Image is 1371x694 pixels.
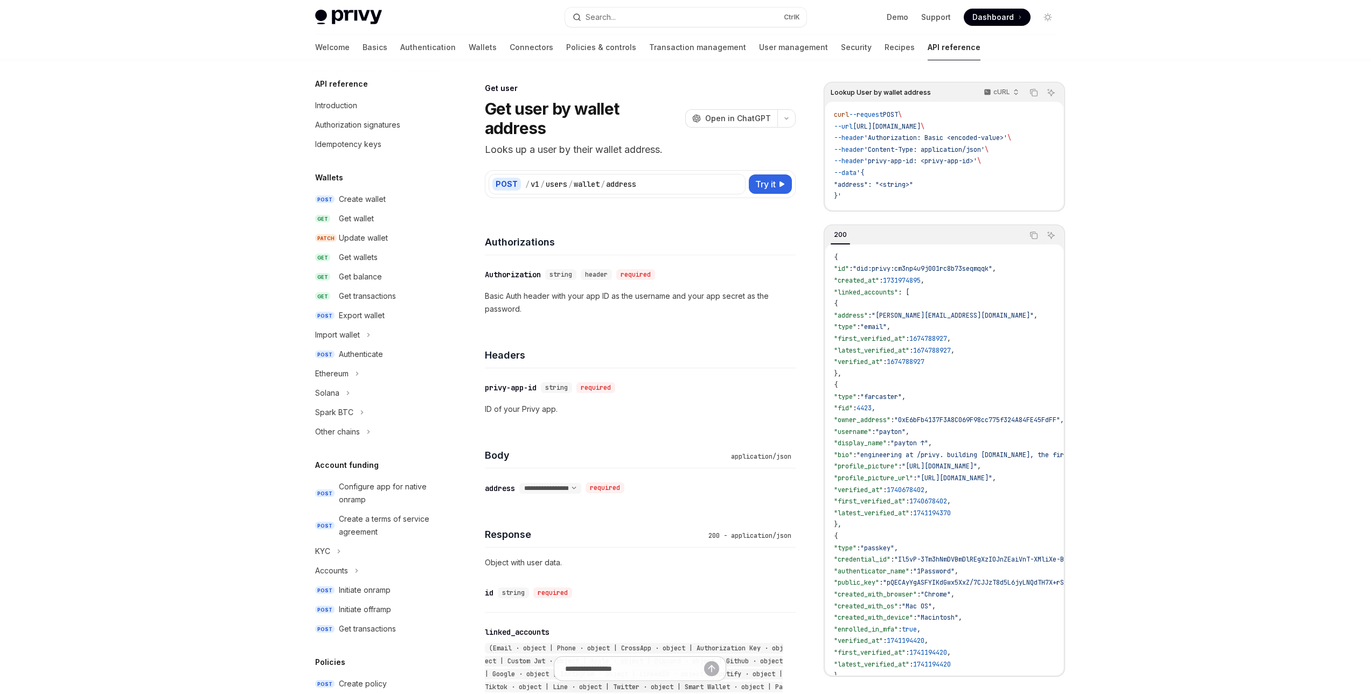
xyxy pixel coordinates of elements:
[894,416,1060,424] span: "0xE6bFb4137F3A8C069F98cc775f324A84FE45FdFF"
[834,299,838,308] span: {
[834,613,913,622] span: "created_with_device"
[928,439,932,447] span: ,
[759,34,828,60] a: User management
[972,12,1014,23] span: Dashboard
[834,474,913,482] span: "profile_picture_url"
[315,78,368,90] h5: API reference
[906,334,909,343] span: :
[601,179,605,190] div: /
[307,115,444,135] a: Authorization signatures
[315,195,335,204] span: POST
[834,357,883,366] span: "verified_at"
[834,192,841,200] span: }'
[485,382,537,393] div: privy-app-id
[307,600,444,619] a: POSTInitiate offramp
[339,480,438,506] div: Configure app for native onramp
[909,509,913,517] span: :
[834,544,857,552] span: "type"
[977,157,981,165] span: \
[339,193,386,206] div: Create wallet
[307,422,444,441] button: Toggle Other chains section
[921,276,924,285] span: ,
[315,625,335,633] span: POST
[565,657,704,681] input: Ask a question...
[339,622,396,635] div: Get transactions
[1039,9,1056,26] button: Toggle dark mode
[872,311,1034,320] span: "[PERSON_NAME][EMAIL_ADDRESS][DOMAIN_NAME]"
[887,636,924,645] span: 1741194420
[339,677,387,690] div: Create policy
[574,179,600,190] div: wallet
[883,578,1283,587] span: "pQECAyYgASFYIKdGwx5XxZ/7CJJzT8d5L6jyLNQdTH7X+rSZdPJ9Ux/QIlggRm4OcJ8F3aB5zYz3T9LxLdDfGpWvYkHgS4A8...
[606,179,636,190] div: address
[469,34,497,60] a: Wallets
[485,269,541,280] div: Authorization
[890,439,928,447] span: "payton ↑"
[339,212,374,225] div: Get wallet
[727,451,796,462] div: application/json
[883,486,887,494] span: :
[913,346,951,355] span: 1674788927
[947,497,951,506] span: ,
[913,613,917,622] span: :
[568,179,573,190] div: /
[685,109,777,128] button: Open in ChatGPT
[898,462,902,471] span: :
[834,110,849,119] span: curl
[1027,228,1041,242] button: Copy the contents from the code block
[549,270,572,279] span: string
[540,179,545,190] div: /
[834,497,906,506] span: "first_verified_at"
[834,671,838,680] span: }
[909,660,913,669] span: :
[339,232,388,244] div: Update wallet
[917,613,958,622] span: "Macintosh"
[307,190,444,209] a: POSTCreate wallet
[339,603,391,616] div: Initiate offramp
[485,83,796,94] div: Get user
[898,625,902,634] span: :
[849,264,853,273] span: :
[864,145,985,154] span: 'Content-Type: application/json'
[315,656,345,669] h5: Policies
[885,34,915,60] a: Recipes
[834,253,838,262] span: {
[315,234,337,242] span: PATCH
[894,544,898,552] span: ,
[315,254,330,262] span: GET
[909,567,913,576] span: :
[831,228,850,241] div: 200
[834,509,909,517] span: "latest_verified_at"
[834,555,890,564] span: "credential_id"
[307,674,444,693] a: POSTCreate policy
[834,648,906,657] span: "first_verified_at"
[525,179,530,190] div: /
[834,590,917,599] span: "created_with_browser"
[887,12,908,23] a: Demo
[315,171,343,184] h5: Wallets
[921,122,924,131] span: \
[909,346,913,355] span: :
[887,439,890,447] span: :
[315,387,339,399] div: Solana
[315,215,330,223] span: GET
[924,486,928,494] span: ,
[315,34,350,60] a: Welcome
[307,135,444,154] a: Idempotency keys
[857,169,864,177] span: '{
[857,451,1337,459] span: "engineering at /privy. building [DOMAIN_NAME], the first Farcaster video client. nyc. 👨‍💻🍎🏳️‍🌈 [...
[834,122,853,131] span: --url
[315,489,335,497] span: POST
[485,142,796,157] p: Looks up a user by their wallet address.
[566,34,636,60] a: Policies & controls
[951,346,955,355] span: ,
[913,660,951,669] span: 1741194420
[985,145,989,154] span: \
[834,404,853,412] span: "fid"
[834,439,887,447] span: "display_name"
[853,264,992,273] span: "did:privy:cm3np4u9j001rc8b73seqmqqk"
[315,586,335,594] span: POST
[857,323,860,331] span: :
[315,459,379,472] h5: Account funding
[315,425,360,438] div: Other chains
